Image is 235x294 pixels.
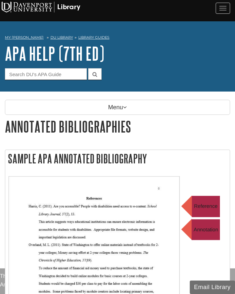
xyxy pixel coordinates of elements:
[5,100,230,115] p: Menu
[78,35,109,40] a: Library Guides
[2,2,80,12] img: Davenport University Logo
[5,35,44,40] a: My [PERSON_NAME]
[5,43,104,64] a: APA Help (7th Ed)
[50,35,73,40] a: DU Library
[5,68,87,80] input: Search DU's APA Guide
[190,281,235,294] button: Email Library
[5,150,230,167] h2: Sample APA Annotated Bibliography
[5,118,230,135] h1: Annotated Bibliographies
